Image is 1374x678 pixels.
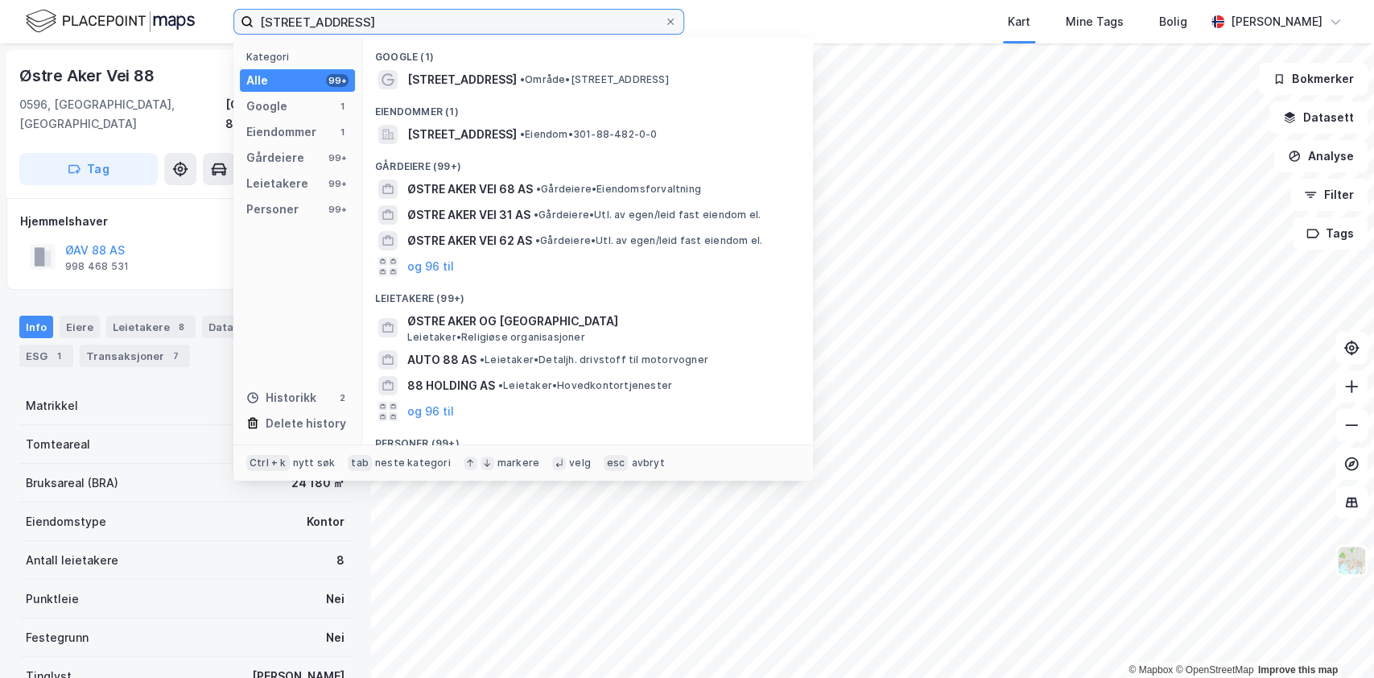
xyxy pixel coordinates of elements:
[19,316,53,338] div: Info
[26,435,90,454] div: Tomteareal
[1008,12,1030,31] div: Kart
[246,148,304,167] div: Gårdeiere
[348,455,372,471] div: tab
[19,63,158,89] div: Østre Aker Vei 88
[497,457,539,469] div: markere
[534,209,538,221] span: •
[26,628,89,647] div: Festegrunn
[631,457,664,469] div: avbryt
[1294,601,1374,678] div: Kontrollprogram for chat
[173,319,189,335] div: 8
[1175,664,1253,676] a: OpenStreetMap
[26,551,118,570] div: Antall leietakere
[326,151,349,164] div: 99+
[534,209,761,221] span: Gårdeiere • Utl. av egen/leid fast eiendom el.
[1294,601,1374,678] iframe: Chat Widget
[407,350,477,370] span: AUTO 88 AS
[480,353,485,366] span: •
[536,183,541,195] span: •
[498,379,672,392] span: Leietaker • Hovedkontortjenester
[19,153,158,185] button: Tag
[246,97,287,116] div: Google
[326,177,349,190] div: 99+
[362,147,813,176] div: Gårdeiere (99+)
[326,589,345,609] div: Nei
[1066,12,1124,31] div: Mine Tags
[407,231,532,250] span: ØSTRE AKER VEI 62 AS
[336,100,349,113] div: 1
[1293,217,1368,250] button: Tags
[106,316,196,338] div: Leietakere
[536,183,701,196] span: Gårdeiere • Eiendomsforvaltning
[1159,12,1187,31] div: Bolig
[520,73,525,85] span: •
[480,353,708,366] span: Leietaker • Detaljh. drivstoff til motorvogner
[26,396,78,415] div: Matrikkel
[407,312,794,331] span: ØSTRE AKER OG [GEOGRAPHIC_DATA]
[26,7,195,35] img: logo.f888ab2527a4732fd821a326f86c7f29.svg
[407,70,517,89] span: [STREET_ADDRESS]
[362,424,813,453] div: Personer (99+)
[80,345,190,367] div: Transaksjoner
[326,74,349,87] div: 99+
[326,203,349,216] div: 99+
[254,10,664,34] input: Søk på adresse, matrikkel, gårdeiere, leietakere eller personer
[246,51,355,63] div: Kategori
[1258,664,1338,676] a: Improve this map
[1336,545,1367,576] img: Z
[246,388,316,407] div: Historikk
[535,234,762,247] span: Gårdeiere • Utl. av egen/leid fast eiendom el.
[336,126,349,138] div: 1
[19,345,73,367] div: ESG
[225,95,351,134] div: [GEOGRAPHIC_DATA], 88/482
[293,457,336,469] div: nytt søk
[362,38,813,67] div: Google (1)
[569,457,591,469] div: velg
[1231,12,1322,31] div: [PERSON_NAME]
[407,180,533,199] span: ØSTRE AKER VEI 68 AS
[307,512,345,531] div: Kontor
[520,128,658,141] span: Eiendom • 301-88-482-0-0
[326,628,345,647] div: Nei
[375,457,451,469] div: neste kategori
[1290,179,1368,211] button: Filter
[1274,140,1368,172] button: Analyse
[202,316,262,338] div: Datasett
[362,279,813,308] div: Leietakere (99+)
[26,589,79,609] div: Punktleie
[1269,101,1368,134] button: Datasett
[60,316,100,338] div: Eiere
[407,125,517,144] span: [STREET_ADDRESS]
[291,473,345,493] div: 24 180 ㎡
[65,260,129,273] div: 998 468 531
[246,122,316,142] div: Eiendommer
[535,234,540,246] span: •
[362,93,813,122] div: Eiendommer (1)
[246,455,290,471] div: Ctrl + k
[407,376,495,395] span: 88 HOLDING AS
[407,257,454,276] button: og 96 til
[604,455,629,471] div: esc
[498,379,503,391] span: •
[246,71,268,90] div: Alle
[1259,63,1368,95] button: Bokmerker
[407,402,454,421] button: og 96 til
[520,128,525,140] span: •
[1128,664,1173,676] a: Mapbox
[51,348,67,364] div: 1
[26,473,118,493] div: Bruksareal (BRA)
[246,200,299,219] div: Personer
[336,551,345,570] div: 8
[407,205,530,225] span: ØSTRE AKER VEI 31 AS
[336,391,349,404] div: 2
[266,414,346,433] div: Delete history
[246,174,308,193] div: Leietakere
[167,348,184,364] div: 7
[407,331,585,344] span: Leietaker • Religiøse organisasjoner
[520,73,669,86] span: Område • [STREET_ADDRESS]
[20,212,350,231] div: Hjemmelshaver
[19,95,225,134] div: 0596, [GEOGRAPHIC_DATA], [GEOGRAPHIC_DATA]
[26,512,106,531] div: Eiendomstype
